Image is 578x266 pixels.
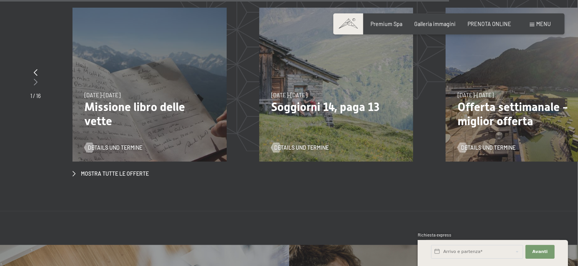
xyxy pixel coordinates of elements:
a: Details und Termine [84,144,142,152]
span: 1 [30,93,32,99]
a: Mostra tutte le offerte [72,170,149,178]
span: Avanti [532,249,548,255]
span: 16 [36,93,41,99]
span: / [33,93,35,99]
span: [DATE]-[DATE] [458,92,494,98]
span: Details und Termine [461,144,515,152]
span: Menu [537,21,551,27]
a: PRENOTA ONLINE [468,21,511,27]
button: Avanti [525,245,555,259]
span: Mostra tutte le offerte [81,170,149,178]
span: [DATE]-[DATE] [271,92,307,98]
a: Details und Termine [271,144,329,152]
p: Missione libro delle vette [84,100,215,128]
a: Details und Termine [458,144,515,152]
a: Premium Spa [371,21,402,27]
span: Details und Termine [274,144,329,152]
span: Details und Termine [88,144,142,152]
span: [DATE]-[DATE] [84,92,120,98]
p: Soggiorni 14, paga 13 [271,100,402,114]
span: Richiesta express [418,232,451,237]
a: Galleria immagini [414,21,456,27]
